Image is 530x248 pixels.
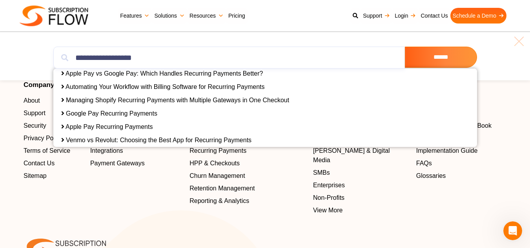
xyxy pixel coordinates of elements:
[24,121,46,130] span: Security
[189,171,305,181] a: Churn Management
[66,70,263,77] a: Apple Pay vs Google Pay: Which Handles Recurring Payments Better?
[313,206,342,215] span: View More
[313,206,408,215] a: View More
[189,196,249,206] span: Reporting & Analytics
[450,8,506,24] a: Schedule a Demo
[24,109,46,118] span: Support
[189,184,255,193] span: Retention Management
[416,159,432,168] span: FAQs
[189,196,305,206] a: Reporting & Analytics
[189,159,240,168] span: HPP & Checkouts
[66,137,251,143] a: Venmo vs Revolut: Choosing the Best App for Recurring Payments
[24,171,82,181] a: Sitemap
[66,110,157,117] a: Google Pay Recurring Payments
[66,97,289,103] a: Managing Shopify Recurring Payments with Multiple Gateways in One Checkout
[24,96,82,105] a: About
[24,159,82,168] a: Contact Us
[90,159,182,168] a: Payment Gateways
[24,81,82,88] h4: Company
[416,159,506,168] a: FAQs
[416,121,492,130] span: Subscription Billing E-Book
[226,8,248,24] a: Pricing
[152,8,187,24] a: Solutions
[24,96,40,105] span: About
[24,134,63,143] span: Privacy Policy
[416,171,446,181] span: Glossaries
[24,146,82,156] a: Terms of Service
[90,146,123,156] span: Integrations
[392,8,418,24] a: Login
[418,8,450,24] a: Contact Us
[24,146,70,156] span: Terms of Service
[90,146,182,156] a: Integrations
[24,134,82,143] a: Privacy Policy
[187,8,226,24] a: Resources
[361,8,392,24] a: Support
[313,181,345,190] span: Enterprises
[66,83,264,90] a: Automating Your Workflow with Billing Software for Recurring Payments
[189,171,245,181] span: Churn Management
[503,221,522,240] iframe: Intercom live chat
[313,168,408,177] a: SMBs
[24,121,82,130] a: Security
[313,193,408,203] a: Non-Profits
[313,181,408,190] a: Enterprises
[416,146,506,156] a: Implementation Guide
[24,171,47,181] span: Sitemap
[66,123,153,130] a: Apple Pay Recurring Payments
[189,146,246,156] span: Recurring Payments
[313,193,344,203] span: Non-Profits
[20,5,88,26] img: Subscriptionflow
[24,109,82,118] a: Support
[189,184,305,193] a: Retention Management
[189,146,305,156] a: Recurring Payments
[90,159,145,168] span: Payment Gateways
[24,159,55,168] span: Contact Us
[118,8,152,24] a: Features
[416,146,478,156] span: Implementation Guide
[313,168,330,177] span: SMBs
[189,159,305,168] a: HPP & Checkouts
[416,171,506,181] a: Glossaries
[313,146,408,165] a: [PERSON_NAME] & Digital Media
